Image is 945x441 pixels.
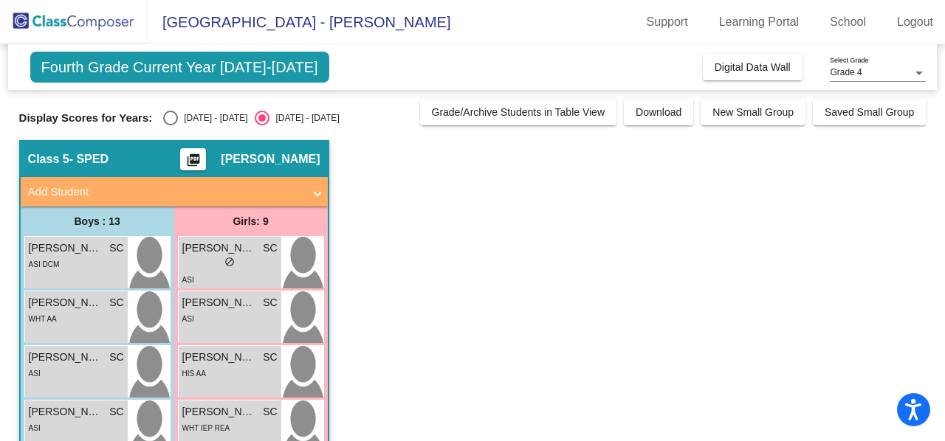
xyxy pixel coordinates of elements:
[182,404,256,420] span: [PERSON_NAME]
[182,315,194,323] span: ASI
[825,106,914,118] span: Saved Small Group
[712,106,794,118] span: New Small Group
[185,153,202,173] mat-icon: picture_as_pdf
[624,99,693,125] button: Download
[701,99,805,125] button: New Small Group
[263,240,277,256] span: SC
[182,276,194,284] span: ASI
[29,404,103,420] span: [PERSON_NAME]
[818,10,878,34] a: School
[420,99,617,125] button: Grade/Archive Students in Table View
[635,10,700,34] a: Support
[148,10,450,34] span: [GEOGRAPHIC_DATA] - [PERSON_NAME]
[830,67,862,77] span: Grade 4
[163,111,339,125] mat-radio-group: Select an option
[30,52,329,83] span: Fourth Grade Current Year [DATE]-[DATE]
[221,152,320,167] span: [PERSON_NAME]
[813,99,926,125] button: Saved Small Group
[182,350,256,365] span: [PERSON_NAME]
[263,350,277,365] span: SC
[29,315,57,323] span: WHT AA
[263,295,277,310] span: SC
[109,404,123,420] span: SC
[69,152,109,167] span: - SPED
[703,54,803,80] button: Digital Data Wall
[432,106,605,118] span: Grade/Archive Students in Table View
[182,240,256,256] span: [PERSON_NAME]
[715,61,791,73] span: Digital Data Wall
[29,260,60,268] span: ASI DCM
[21,206,174,236] div: Boys : 13
[29,240,103,256] span: [PERSON_NAME]
[109,295,123,310] span: SC
[19,111,153,125] span: Display Scores for Years:
[636,106,681,118] span: Download
[29,424,41,432] span: ASI
[28,184,303,201] mat-panel-title: Add Student
[180,148,206,170] button: Print Students Details
[109,350,123,365] span: SC
[182,295,256,310] span: [PERSON_NAME]
[269,111,339,125] div: [DATE] - [DATE]
[29,295,103,310] span: [PERSON_NAME]
[182,369,206,378] span: HIS AA
[263,404,277,420] span: SC
[178,111,247,125] div: [DATE] - [DATE]
[29,369,41,378] span: ASI
[885,10,945,34] a: Logout
[109,240,123,256] span: SC
[707,10,811,34] a: Learning Portal
[21,177,328,206] mat-expansion-panel-header: Add Student
[174,206,328,236] div: Girls: 9
[182,424,230,432] span: WHT IEP REA
[29,350,103,365] span: [PERSON_NAME]
[28,152,69,167] span: Class 5
[224,257,235,267] span: do_not_disturb_alt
